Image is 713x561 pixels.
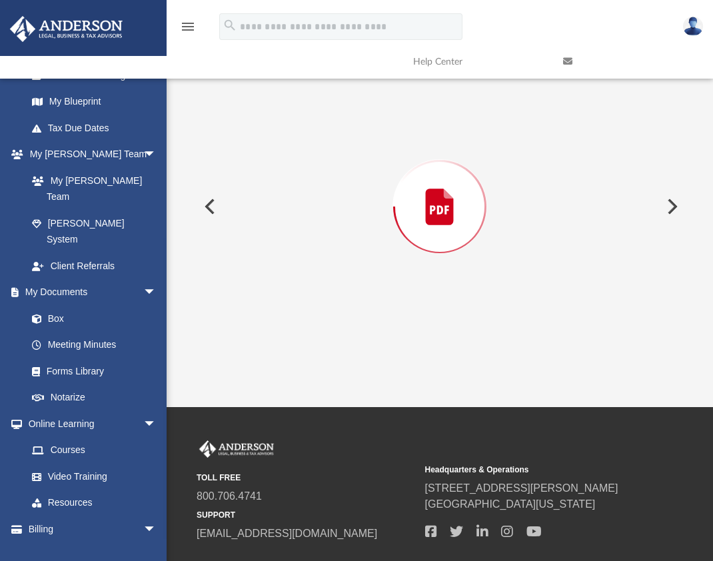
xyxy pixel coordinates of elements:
[19,115,177,141] a: Tax Due Dates
[143,516,170,543] span: arrow_drop_down
[425,482,618,494] a: [STREET_ADDRESS][PERSON_NAME]
[656,188,686,225] button: Next File
[425,464,644,476] small: Headquarters & Operations
[19,210,170,253] a: [PERSON_NAME] System
[19,490,170,516] a: Resources
[19,437,170,464] a: Courses
[19,253,170,279] a: Client Referrals
[143,279,170,306] span: arrow_drop_down
[197,509,416,521] small: SUPPORT
[9,410,170,437] a: Online Learningarrow_drop_down
[194,188,223,225] button: Previous File
[403,35,553,88] a: Help Center
[19,167,163,210] a: My [PERSON_NAME] Team
[197,490,262,502] a: 800.706.4741
[19,463,163,490] a: Video Training
[180,25,196,35] a: menu
[9,516,177,542] a: Billingarrow_drop_down
[197,472,416,484] small: TOLL FREE
[19,305,163,332] a: Box
[223,18,237,33] i: search
[19,358,163,384] a: Forms Library
[9,279,170,306] a: My Documentsarrow_drop_down
[197,440,277,458] img: Anderson Advisors Platinum Portal
[197,528,377,539] a: [EMAIL_ADDRESS][DOMAIN_NAME]
[143,141,170,169] span: arrow_drop_down
[9,141,170,168] a: My [PERSON_NAME] Teamarrow_drop_down
[683,17,703,36] img: User Pic
[19,384,170,411] a: Notarize
[19,89,170,115] a: My Blueprint
[6,16,127,42] img: Anderson Advisors Platinum Portal
[180,19,196,35] i: menu
[425,498,596,510] a: [GEOGRAPHIC_DATA][US_STATE]
[143,410,170,438] span: arrow_drop_down
[19,332,170,358] a: Meeting Minutes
